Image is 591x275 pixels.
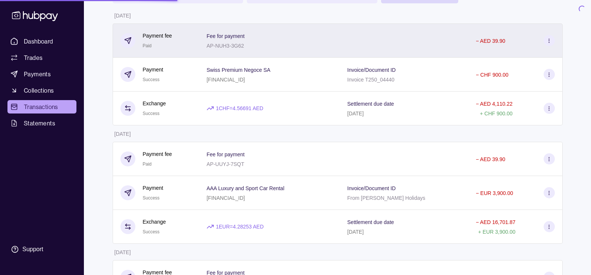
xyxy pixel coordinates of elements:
p: − CHF 900.00 [476,72,509,78]
p: Fee for payment [207,33,245,39]
span: Success [143,111,160,116]
span: Collections [24,86,54,95]
p: Exchange [143,218,166,226]
p: Payment fee [143,150,172,158]
a: Collections [7,84,76,97]
p: [FINANCIAL_ID] [207,195,245,201]
p: From [PERSON_NAME] Holidays [347,195,425,201]
span: Paid [143,162,152,167]
p: Invoice T250_04440 [347,77,394,83]
p: Payment fee [143,32,172,40]
p: − AED 16,701.87 [476,219,515,225]
p: [DATE] [114,131,131,137]
span: Paid [143,43,152,48]
p: AAA Luxury and Sport Car Rental [207,185,285,191]
p: [DATE] [347,229,364,235]
span: Trades [24,53,43,62]
p: [DATE] [114,249,131,255]
p: Exchange [143,99,166,108]
a: Transactions [7,100,76,113]
span: Success [143,77,160,82]
p: − AED 39.90 [476,38,505,44]
span: Dashboard [24,37,53,46]
a: Trades [7,51,76,64]
p: Payment [143,65,163,74]
p: − EUR 3,900.00 [476,190,513,196]
p: Invoice/Document ID [347,185,396,191]
p: Payment [143,184,163,192]
div: Support [22,245,43,253]
p: [DATE] [114,13,131,19]
p: 1 CHF = 4.56691 AED [216,104,263,112]
p: [DATE] [347,111,364,116]
span: Payments [24,70,51,79]
p: 1 EUR = 4.28253 AED [216,223,264,231]
p: Settlement due date [347,101,394,107]
p: AP-NUH3-3G62 [207,43,244,49]
p: Invoice/Document ID [347,67,396,73]
p: Fee for payment [207,151,245,157]
span: Statements [24,119,55,128]
p: + CHF 900.00 [480,111,513,116]
a: Statements [7,116,76,130]
p: + EUR 3,900.00 [478,229,515,235]
p: Settlement due date [347,219,394,225]
a: Dashboard [7,35,76,48]
p: − AED 39.90 [476,156,505,162]
p: AP-UUYJ-7SQT [207,161,244,167]
span: Transactions [24,102,58,111]
p: [FINANCIAL_ID] [207,77,245,83]
p: Swiss Premium Negoce SA [207,67,270,73]
span: Success [143,229,160,234]
p: − AED 4,110.22 [476,101,512,107]
span: Success [143,195,160,201]
a: Payments [7,67,76,81]
a: Support [7,242,76,257]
